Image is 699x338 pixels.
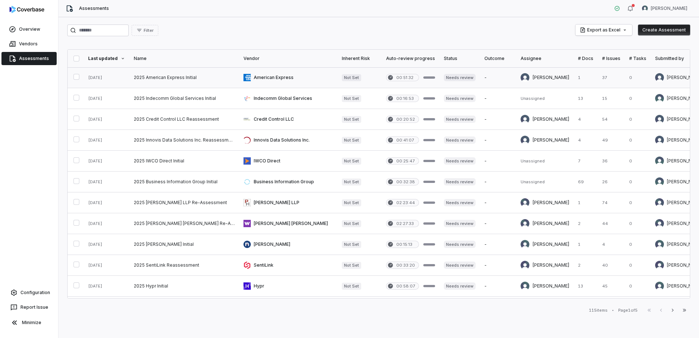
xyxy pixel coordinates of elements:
img: Madison Hull avatar [521,240,529,249]
td: - [480,109,516,130]
img: Isaac Mousel avatar [655,219,664,228]
td: - [480,276,516,297]
span: Overview [19,26,40,32]
div: Vendor [243,56,333,61]
span: Assessments [19,56,49,61]
img: Jonathan Lee avatar [655,94,664,103]
img: Bridget Seagraves avatar [521,115,529,124]
img: Bridget Seagraves avatar [655,115,664,124]
img: Curtis Nohl avatar [642,5,648,11]
td: - [480,67,516,88]
img: Bridget Seagraves avatar [521,73,529,82]
div: 115 items [589,308,608,313]
td: - [480,213,516,234]
span: Vendors [19,41,38,47]
td: - [480,192,516,213]
button: Report Issue [3,301,55,314]
div: # Issues [602,56,620,61]
div: Assignee [521,56,569,61]
img: Jason Boland avatar [521,261,529,270]
img: Jason Boland avatar [655,261,664,270]
a: Configuration [3,286,55,299]
span: Assessments [79,5,109,11]
div: Auto-review progress [386,56,435,61]
span: Configuration [20,290,50,296]
div: Last updated [88,56,125,61]
td: - [480,88,516,109]
div: Name [134,56,235,61]
img: Isaac Mousel avatar [655,198,664,207]
td: - [480,297,516,318]
a: Overview [1,23,57,36]
div: • [612,308,614,313]
button: Export as Excel [575,25,632,35]
span: Report Issue [20,304,48,310]
img: Jonathan Lee avatar [655,157,664,165]
div: # Docs [578,56,593,61]
div: Inherent Risk [342,56,377,61]
img: Jonathan Lee avatar [655,177,664,186]
td: - [480,172,516,192]
a: Assessments [1,52,57,65]
td: - [480,234,516,255]
button: Filter [132,25,158,36]
td: - [480,130,516,151]
a: Vendors [1,37,57,50]
td: - [480,255,516,276]
div: Page 1 of 5 [618,308,638,313]
img: Madison Hull avatar [521,282,529,290]
img: Madison Hull avatar [655,240,664,249]
img: Bridget Seagraves avatar [655,136,664,144]
img: Isaac Mousel avatar [521,198,529,207]
div: Outcome [484,56,512,61]
span: Filter [144,28,154,33]
div: # Tasks [629,56,646,61]
button: Minimize [3,315,55,330]
span: Minimize [22,320,41,326]
div: Status [444,56,476,61]
button: Curtis Nohl avatar[PERSON_NAME] [638,3,692,14]
img: Madison Hull avatar [655,282,664,290]
span: [PERSON_NAME] [651,5,687,11]
td: - [480,151,516,172]
img: Isaac Mousel avatar [521,219,529,228]
img: logo-D7KZi-bG.svg [10,6,44,13]
img: Bridget Seagraves avatar [521,136,529,144]
button: Create Assessment [638,25,690,35]
img: Bridget Seagraves avatar [655,73,664,82]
